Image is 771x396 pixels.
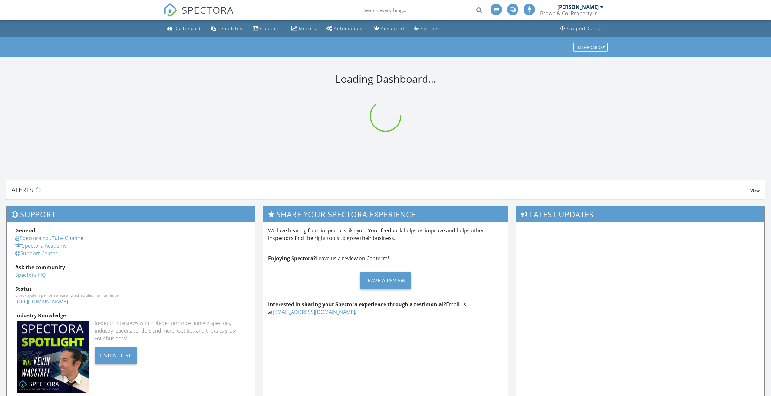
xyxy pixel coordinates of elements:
p: Leave us a review on Capterra! [268,255,503,262]
a: Settings [412,23,442,35]
div: Brown & Co. Property Inspections [540,10,603,16]
h3: Support [7,206,255,222]
p: We love hearing from inspectors like you! Your feedback helps us improve and helps other inspecto... [268,227,503,242]
div: Automations [334,25,364,31]
div: Metrics [299,25,316,31]
a: Leave a Review [268,267,503,294]
div: Templates [218,25,242,31]
a: Contacts [250,23,284,35]
a: Templates [208,23,245,35]
div: Listen Here [95,347,137,364]
span: SPECTORA [182,3,234,16]
div: In-depth interviews with high-performance home inspectors, industry leaders, vendors and more. Ge... [95,319,247,342]
h3: Latest Updates [516,206,764,222]
div: Advanced [381,25,404,31]
div: [PERSON_NAME] [557,4,599,10]
img: Spectoraspolightmain [17,321,89,393]
a: Automations (Advanced) [324,23,366,35]
span: View [750,188,760,193]
div: Status [15,285,247,293]
a: [URL][DOMAIN_NAME] [15,298,68,305]
strong: Interested in sharing your Spectora experience through a testimonial? [268,301,446,308]
div: Leave a Review [360,272,411,289]
a: Advanced [372,23,407,35]
a: Metrics [289,23,319,35]
a: [EMAIL_ADDRESS][DOMAIN_NAME] [273,308,355,315]
div: Dashboards [576,45,605,49]
a: Spectora HQ [15,271,46,278]
strong: General [15,227,35,234]
div: Ask the community [15,263,247,271]
a: Support Center [15,250,57,257]
a: Dashboard [165,23,203,35]
div: Industry Knowledge [15,312,247,319]
strong: Enjoying Spectora? [268,255,316,262]
h3: Share Your Spectora Experience [263,206,508,222]
img: The Best Home Inspection Software - Spectora [163,3,177,17]
a: Listen Here [95,352,137,359]
a: SPECTORA [163,9,234,22]
a: Spectora Academy [15,242,67,249]
a: Spectora YouTube Channel [15,235,85,242]
button: Dashboards [573,43,608,52]
div: Dashboard [174,25,201,31]
a: Support Center [558,23,606,35]
div: Check system performance and scheduled maintenance. [15,293,247,298]
div: Contacts [260,25,281,31]
p: Email us at . [268,301,503,316]
div: Settings [421,25,440,31]
div: Alerts [11,185,750,194]
div: Support Center [567,25,604,31]
input: Search everything... [359,4,485,16]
